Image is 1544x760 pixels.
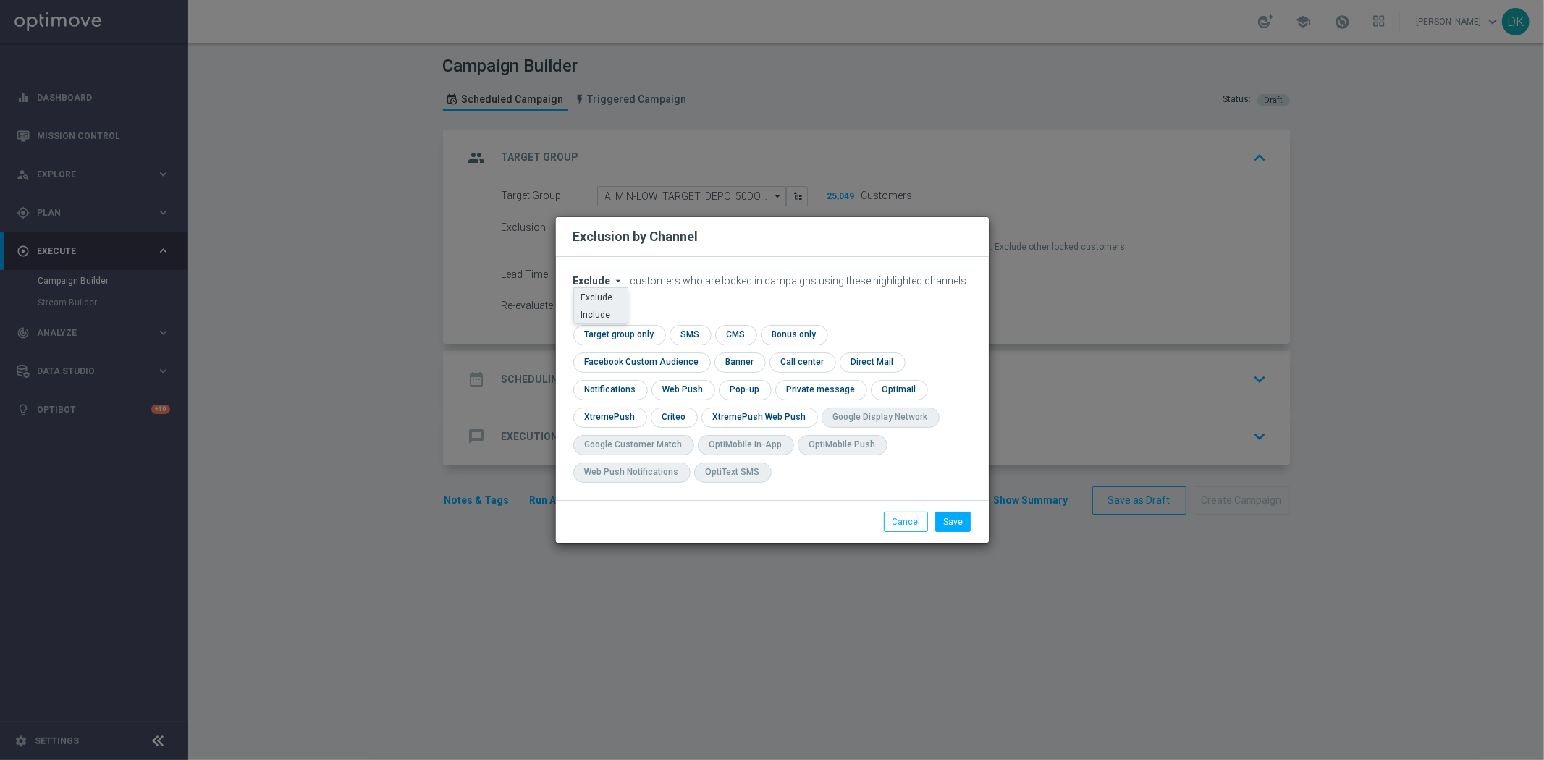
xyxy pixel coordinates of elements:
div: OptiText SMS [706,466,760,478]
button: Cancel [884,512,928,532]
div: customers who are locked in campaigns using these highlighted channels: [573,275,971,287]
div: OptiMobile Push [809,439,876,451]
i: arrow_drop_down [613,275,625,287]
ng-dropdown-panel: Options list [573,287,628,324]
button: Exclude arrow_drop_down [573,275,628,287]
div: Web Push Notifications [585,466,679,478]
div: Google Customer Match [585,439,683,451]
span: Exclude [573,275,611,287]
h2: Exclusion by Channel [573,228,699,245]
div: Google Display Network [833,411,928,423]
button: Save [935,512,971,532]
div: OptiMobile In-App [709,439,782,451]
